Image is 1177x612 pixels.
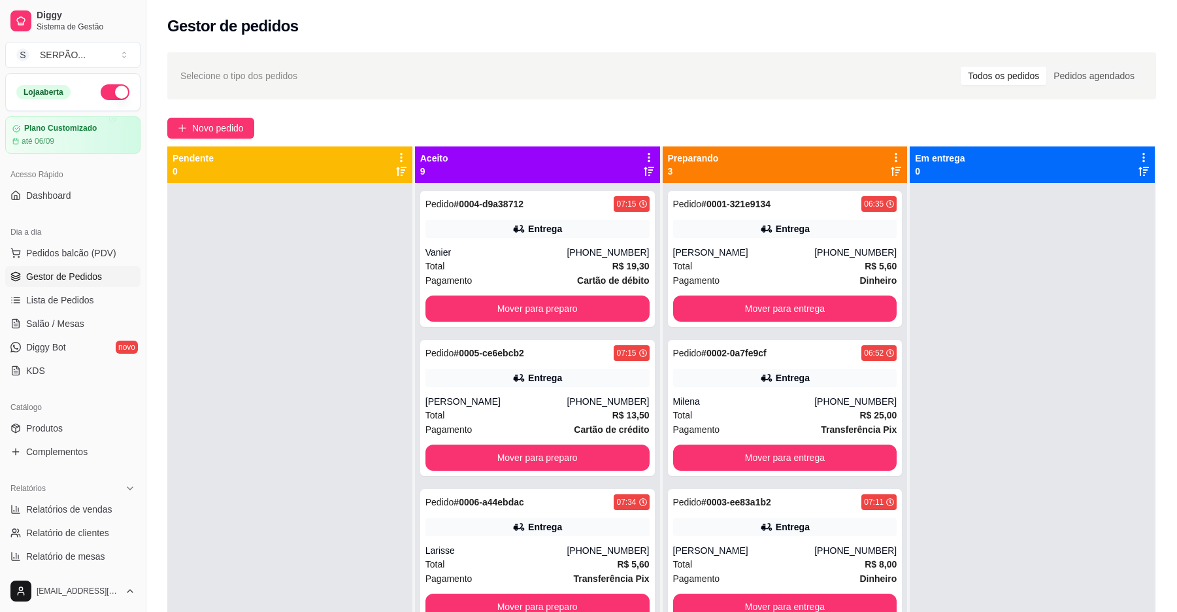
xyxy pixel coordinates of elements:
[26,422,63,435] span: Produtos
[528,222,562,235] div: Entrega
[425,259,445,273] span: Total
[5,290,141,311] a: Lista de Pedidos
[668,152,719,165] p: Preparando
[5,243,141,263] button: Pedidos balcão (PDV)
[425,296,650,322] button: Mover para preparo
[37,10,135,22] span: Diggy
[178,124,187,133] span: plus
[173,152,214,165] p: Pendente
[5,499,141,520] a: Relatórios de vendas
[673,408,693,422] span: Total
[616,348,636,358] div: 07:15
[776,222,810,235] div: Entrega
[567,246,649,259] div: [PHONE_NUMBER]
[5,522,141,543] a: Relatório de clientes
[5,337,141,358] a: Diggy Botnovo
[5,42,141,68] button: Select a team
[814,544,897,557] div: [PHONE_NUMBER]
[425,422,472,437] span: Pagamento
[859,410,897,420] strong: R$ 25,00
[701,348,767,358] strong: # 0002-0a7fe9cf
[616,199,636,209] div: 07:15
[612,261,650,271] strong: R$ 19,30
[26,189,71,202] span: Dashboard
[425,557,445,571] span: Total
[5,5,141,37] a: DiggySistema de Gestão
[915,165,965,178] p: 0
[425,395,567,408] div: [PERSON_NAME]
[673,395,815,408] div: Milena
[26,341,66,354] span: Diggy Bot
[5,546,141,567] a: Relatório de mesas
[864,348,884,358] div: 06:52
[26,270,102,283] span: Gestor de Pedidos
[865,261,897,271] strong: R$ 5,60
[528,520,562,534] div: Entrega
[814,395,897,408] div: [PHONE_NUMBER]
[5,418,141,439] a: Produtos
[425,544,567,557] div: Larisse
[22,136,54,146] article: até 06/09
[454,199,523,209] strong: # 0004-d9a38712
[425,497,454,507] span: Pedido
[673,348,702,358] span: Pedido
[701,199,771,209] strong: # 0001-321e9134
[425,246,567,259] div: Vanier
[616,497,636,507] div: 07:34
[673,497,702,507] span: Pedido
[425,571,472,586] span: Pagamento
[16,85,71,99] div: Loja aberta
[167,16,299,37] h2: Gestor de pedidos
[425,348,454,358] span: Pedido
[40,48,86,61] div: SERPÃO ...
[425,445,650,471] button: Mover para preparo
[528,371,562,384] div: Entrega
[864,497,884,507] div: 07:11
[16,48,29,61] span: S
[10,483,46,494] span: Relatórios
[26,294,94,307] span: Lista de Pedidos
[26,503,112,516] span: Relatórios de vendas
[425,273,472,288] span: Pagamento
[5,569,141,590] a: Relatório de fidelidadenovo
[673,557,693,571] span: Total
[101,84,129,100] button: Alterar Status
[673,544,815,557] div: [PERSON_NAME]
[5,441,141,462] a: Complementos
[673,259,693,273] span: Total
[673,199,702,209] span: Pedido
[173,165,214,178] p: 0
[5,360,141,381] a: KDS
[5,575,141,607] button: [EMAIL_ADDRESS][DOMAIN_NAME]
[454,348,523,358] strong: # 0005-ce6ebcb2
[24,124,97,133] article: Plano Customizado
[37,22,135,32] span: Sistema de Gestão
[821,424,897,435] strong: Transferência Pix
[37,586,120,596] span: [EMAIL_ADDRESS][DOMAIN_NAME]
[420,152,448,165] p: Aceito
[617,559,649,569] strong: R$ 5,60
[701,497,771,507] strong: # 0003-ee83a1b2
[425,408,445,422] span: Total
[454,497,523,507] strong: # 0006-a44ebdac
[5,313,141,334] a: Salão / Mesas
[26,445,88,458] span: Complementos
[567,395,649,408] div: [PHONE_NUMBER]
[26,526,109,539] span: Relatório de clientes
[865,559,897,569] strong: R$ 8,00
[859,275,897,286] strong: Dinheiro
[425,199,454,209] span: Pedido
[673,296,897,322] button: Mover para entrega
[5,397,141,418] div: Catálogo
[776,371,810,384] div: Entrega
[864,199,884,209] div: 06:35
[26,364,45,377] span: KDS
[5,116,141,154] a: Plano Customizadoaté 06/09
[668,165,719,178] p: 3
[577,275,649,286] strong: Cartão de débito
[5,185,141,206] a: Dashboard
[673,422,720,437] span: Pagamento
[859,573,897,584] strong: Dinheiro
[26,317,84,330] span: Salão / Mesas
[192,121,244,135] span: Novo pedido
